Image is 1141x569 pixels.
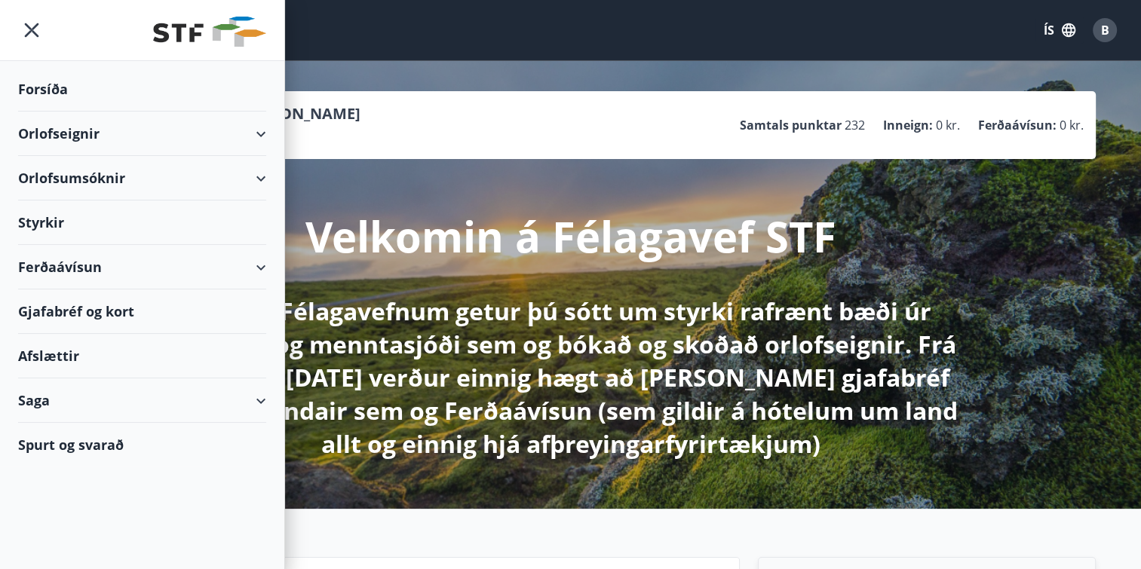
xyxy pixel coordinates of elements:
span: 232 [845,117,865,133]
span: 0 kr. [1060,117,1084,133]
p: Samtals punktar [740,117,842,133]
div: Spurt og svarað [18,423,266,467]
img: union_logo [153,17,266,47]
div: Orlofseignir [18,112,266,156]
button: B [1087,12,1123,48]
div: Afslættir [18,334,266,378]
p: Ferðaávísun : [978,117,1057,133]
div: Styrkir [18,200,266,245]
span: 0 kr. [936,117,960,133]
p: Inneign : [883,117,933,133]
p: Velkomin á Félagavef STF [305,207,836,265]
div: Saga [18,378,266,423]
div: Forsíða [18,67,266,112]
span: B [1101,22,1109,38]
div: Orlofsumsóknir [18,156,266,200]
button: ÍS [1035,17,1084,44]
button: menu [18,17,45,44]
div: Ferðaávísun [18,245,266,289]
div: Gjafabréf og kort [18,289,266,334]
p: Hér á Félagavefnum getur þú sótt um styrki rafrænt bæði úr sjúkra- og menntasjóði sem og bókað og... [173,295,969,460]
